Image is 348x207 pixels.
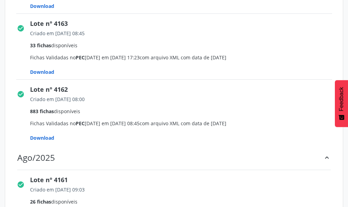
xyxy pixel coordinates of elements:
[30,175,337,185] div: Lote nº 4161
[335,80,348,127] button: Feedback - Mostrar pesquisa
[30,19,337,28] div: Lote nº 4163
[30,108,337,115] div: disponíveis
[323,152,331,162] div: keyboard_arrow_up
[30,85,337,94] div: Lote nº 4162
[30,108,54,115] span: 883 fichas
[30,69,54,75] span: Download
[30,135,54,141] span: Download
[140,54,226,61] span: com arquivo XML com data de [DATE]
[338,87,345,111] span: Feedback
[30,42,337,49] div: disponíveis
[17,152,55,162] div: Ago/2025
[76,54,85,61] span: PEC
[17,90,25,98] i: check_circle
[323,154,331,161] i: keyboard_arrow_up
[30,96,337,103] div: Criado em [DATE] 08:00
[30,198,337,205] div: disponíveis
[30,186,337,193] div: Criado em [DATE] 09:03
[30,96,337,141] span: Fichas Validadas no [DATE] em [DATE] 08:45
[30,30,337,76] span: Fichas Validadas no [DATE] em [DATE] 17:23
[30,30,337,37] div: Criado em [DATE] 08:45
[17,24,25,32] i: check_circle
[30,42,51,49] span: 33 fichas
[140,120,226,127] span: com arquivo XML com data de [DATE]
[30,3,54,9] span: Download
[30,198,51,205] span: 26 fichas
[17,181,25,188] i: check_circle
[76,120,85,127] span: PEC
